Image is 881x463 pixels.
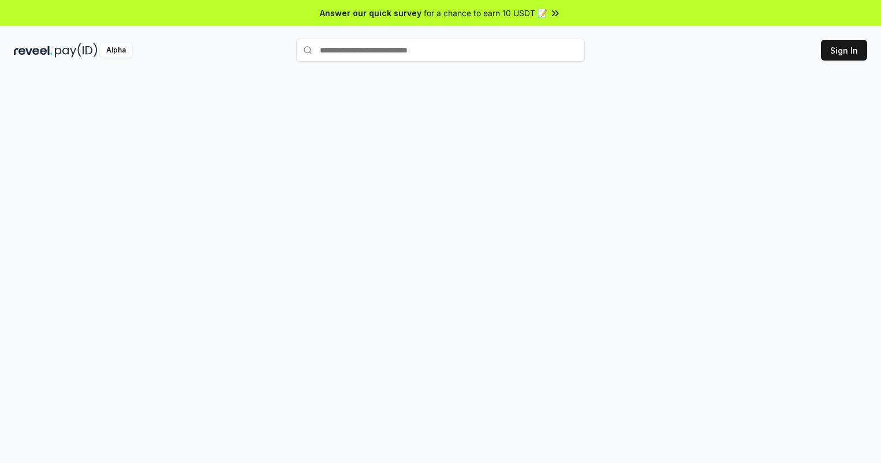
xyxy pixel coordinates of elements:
button: Sign In [821,40,867,61]
span: Answer our quick survey [320,7,421,19]
img: reveel_dark [14,43,53,58]
img: pay_id [55,43,98,58]
div: Alpha [100,43,132,58]
span: for a chance to earn 10 USDT 📝 [424,7,547,19]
